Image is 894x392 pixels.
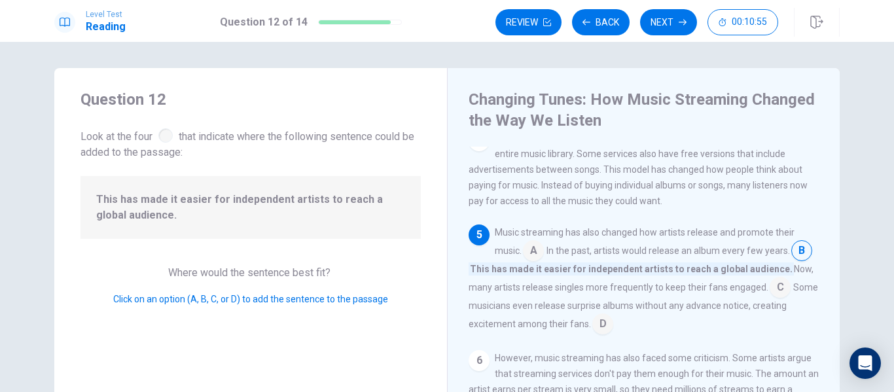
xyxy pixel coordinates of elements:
span: A [523,240,544,261]
div: 5 [469,224,490,245]
button: Review [495,9,562,35]
button: Back [572,9,630,35]
span: 00:10:55 [732,17,767,27]
h1: Reading [86,19,126,35]
h1: Question 12 of 14 [220,14,308,30]
button: 00:10:55 [707,9,778,35]
span: Music streaming has also changed how artists release and promote their music. [495,227,795,256]
div: 6 [469,350,490,371]
span: D [592,313,613,334]
span: This has made it easier for independent artists to reach a global audience. [96,192,405,223]
h4: Changing Tunes: How Music Streaming Changed the Way We Listen [469,89,815,131]
span: Level Test [86,10,126,19]
span: Where would the sentence best fit? [168,266,333,279]
span: This has made it easier for independent artists to reach a global audience. [469,262,794,276]
span: Click on an option (A, B, C, or D) to add the sentence to the passage [113,294,388,304]
h4: Question 12 [80,89,421,110]
button: Next [640,9,697,35]
span: For a monthly fee, most streaming services offer unlimited access to their entire music library. ... [469,133,808,206]
span: C [770,277,791,298]
span: Look at the four that indicate where the following sentence could be added to the passage: [80,126,421,160]
span: In the past, artists would release an album every few years. [546,245,790,256]
span: B [791,240,812,261]
div: Open Intercom Messenger [849,347,881,379]
span: Some musicians even release surprise albums without any advance notice, creating excitement among... [469,282,818,329]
